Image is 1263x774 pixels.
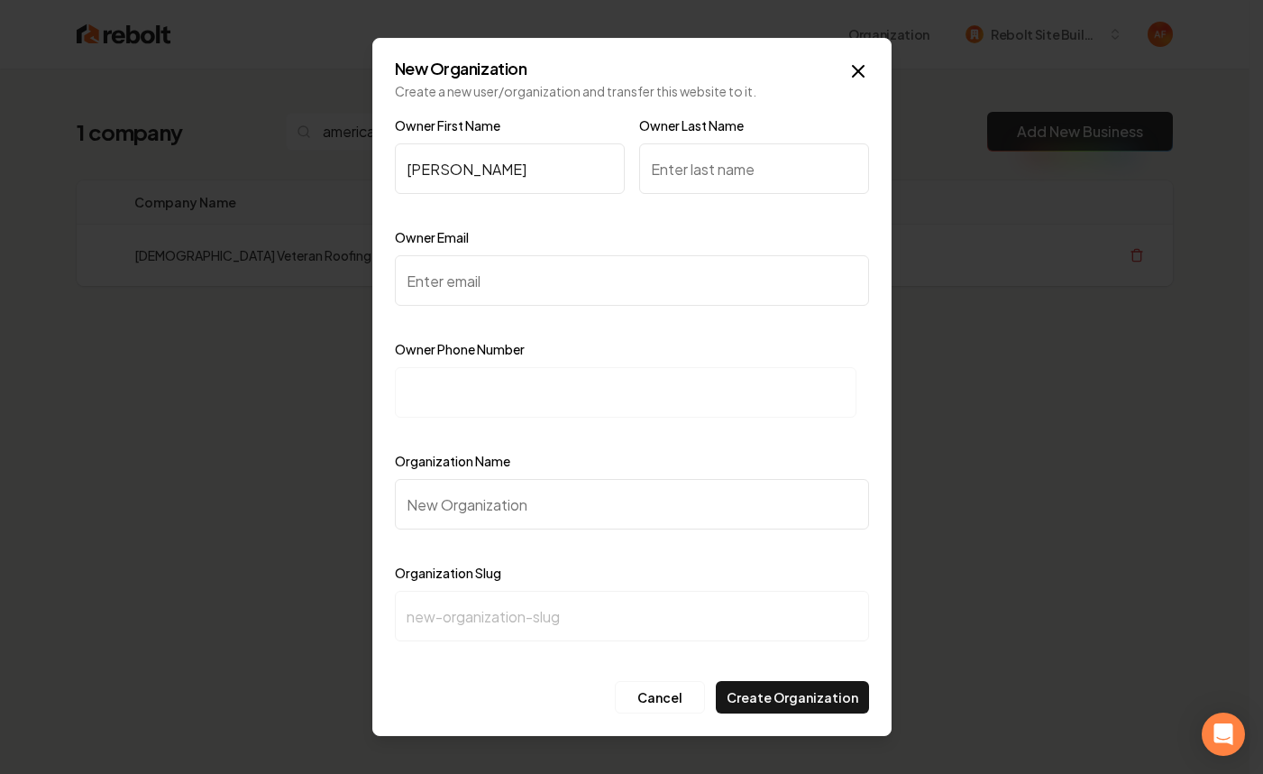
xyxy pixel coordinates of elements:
[395,229,469,245] label: Owner Email
[395,565,501,581] label: Organization Slug
[395,479,869,530] input: New Organization
[639,143,869,194] input: Enter last name
[615,681,705,714] button: Cancel
[395,453,510,469] label: Organization Name
[395,82,869,100] p: Create a new user/organization and transfer this website to it.
[716,681,869,714] button: Create Organization
[395,591,869,641] input: new-organization-slug
[395,255,869,306] input: Enter email
[395,341,525,357] label: Owner Phone Number
[395,117,500,134] label: Owner First Name
[395,60,869,77] h2: New Organization
[639,117,744,134] label: Owner Last Name
[395,143,625,194] input: Enter first name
